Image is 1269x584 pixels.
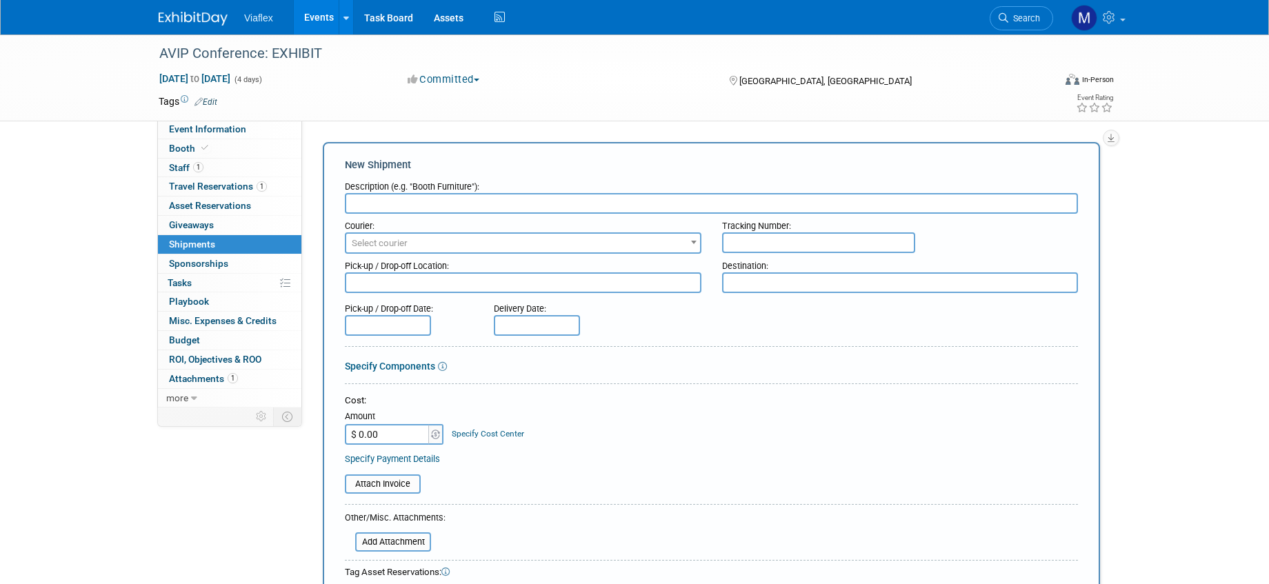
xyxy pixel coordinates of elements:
a: Travel Reservations1 [158,177,301,196]
div: Pick-up / Drop-off Date: [345,296,473,315]
span: Giveaways [169,219,214,230]
span: to [188,73,201,84]
a: Sponsorships [158,254,301,273]
span: Travel Reservations [169,181,267,192]
td: Toggle Event Tabs [274,407,302,425]
span: [DATE] [DATE] [159,72,231,85]
a: Shipments [158,235,301,254]
span: Attachments [169,373,238,384]
span: [GEOGRAPHIC_DATA], [GEOGRAPHIC_DATA] [739,76,912,86]
div: Description (e.g. "Booth Furniture"): [345,174,1078,193]
span: Sponsorships [169,258,228,269]
div: Cost: [345,394,1078,407]
span: ROI, Objectives & ROO [169,354,261,365]
i: Booth reservation complete [201,144,208,152]
a: Tasks [158,274,301,292]
a: Event Information [158,120,301,139]
a: Specify Components [345,361,435,372]
span: more [166,392,188,403]
span: Event Information [169,123,246,134]
span: Viaflex [244,12,273,23]
img: Megan Ringling [1071,5,1097,31]
div: Delivery Date: [494,296,661,315]
span: Staff [169,162,203,173]
a: Giveaways [158,216,301,234]
div: Courier: [345,214,701,232]
span: 1 [193,162,203,172]
a: Edit [194,97,217,107]
td: Personalize Event Tab Strip [250,407,274,425]
a: Specify Payment Details [345,454,440,464]
td: Tags [159,94,217,108]
span: Playbook [169,296,209,307]
a: Booth [158,139,301,158]
div: Event Format [972,72,1114,92]
a: Misc. Expenses & Credits [158,312,301,330]
a: Search [990,6,1053,30]
span: (4 days) [233,75,262,84]
div: Tag Asset Reservations: [345,566,1078,579]
span: Shipments [169,239,215,250]
div: Event Rating [1076,94,1113,101]
div: In-Person [1081,74,1114,85]
div: Amount [345,410,445,424]
a: Asset Reservations [158,197,301,215]
div: New Shipment [345,158,1078,172]
span: Select courier [352,238,408,248]
button: Committed [403,72,485,87]
div: Other/Misc. Attachments: [345,512,446,527]
a: ROI, Objectives & ROO [158,350,301,369]
div: Pick-up / Drop-off Location: [345,254,701,272]
a: more [158,389,301,407]
span: Search [1008,13,1040,23]
span: 1 [228,373,238,383]
span: Booth [169,143,211,154]
span: Misc. Expenses & Credits [169,315,277,326]
div: Tracking Number: [722,214,1079,232]
a: Specify Cost Center [452,429,524,439]
span: Asset Reservations [169,200,251,211]
span: Tasks [168,277,192,288]
a: Budget [158,331,301,350]
div: Destination: [722,254,1079,272]
span: Budget [169,334,200,345]
span: 1 [257,181,267,192]
a: Staff1 [158,159,301,177]
img: ExhibitDay [159,12,228,26]
a: Attachments1 [158,370,301,388]
div: AVIP Conference: EXHIBIT [154,41,1032,66]
img: Format-Inperson.png [1066,74,1079,85]
a: Playbook [158,292,301,311]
